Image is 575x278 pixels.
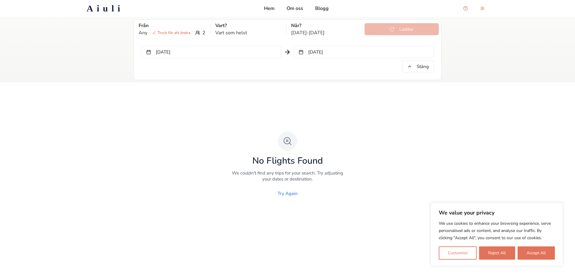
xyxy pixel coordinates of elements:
button: Customise [439,246,477,260]
p: Vart? [215,22,281,29]
button: Try Again [268,187,307,200]
p: We couldn't find any trips for your search. Try adjusting your dates or destination. [230,170,345,182]
button: Reject All [479,246,515,260]
button: menu-button [476,2,488,14]
button: Stäng [402,60,434,73]
p: Från [139,22,205,29]
p: Vart som helst [215,29,281,36]
button: Open support chat [460,2,472,14]
p: När? [291,22,357,29]
p: [DATE] - [DATE] [291,29,357,36]
h2: Aiuli [87,3,124,14]
button: Accept All [518,246,555,260]
p: We value your privacy [439,209,555,216]
button: [DATE] [294,46,434,58]
p: Any [139,29,193,36]
a: Hem [264,5,275,12]
div: 2 [139,29,205,36]
a: Om oss [287,5,303,12]
a: Aiuli [77,3,133,14]
h2: No Flights Found [230,156,345,169]
button: [DATE] [141,46,281,58]
a: Blogg [315,5,329,12]
p: We use cookies to enhance your browsing experience, serve personalised ads or content, and analys... [439,220,555,242]
span: Tryck för att ändra [150,30,193,36]
div: We value your privacy [431,203,563,266]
